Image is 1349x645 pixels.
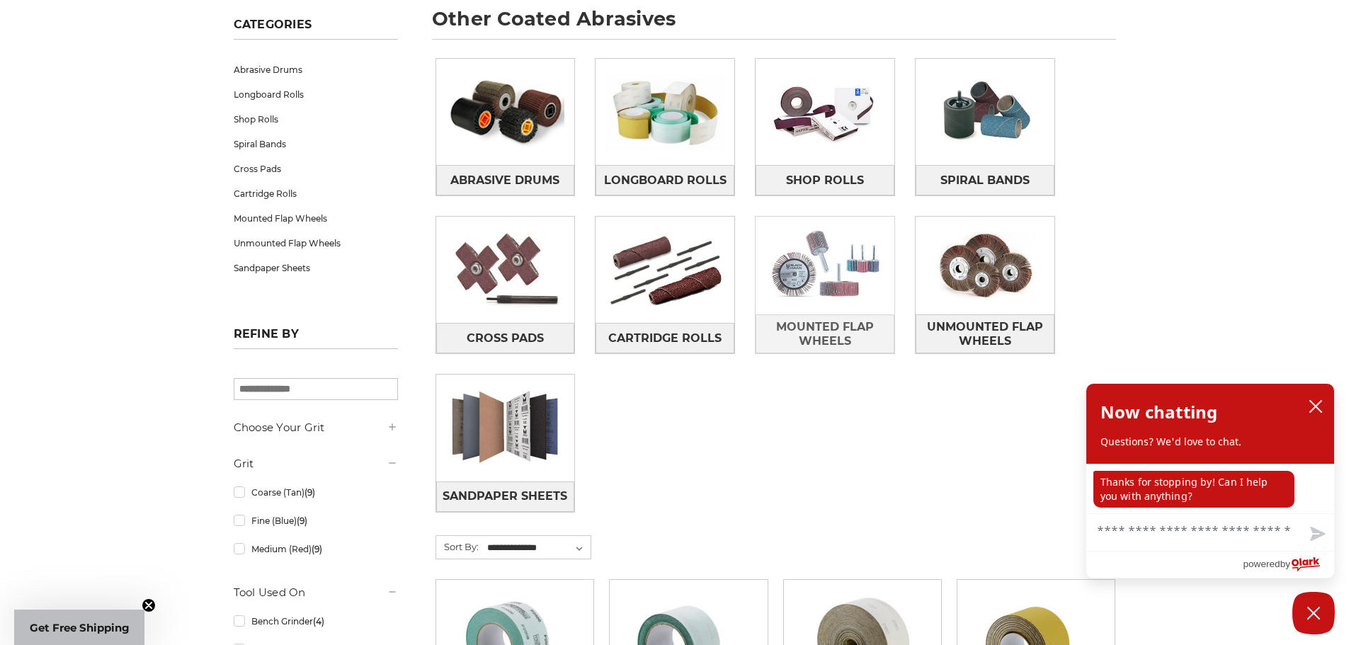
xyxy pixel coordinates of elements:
div: chat [1086,464,1334,513]
p: Thanks for stopping by! Can I help you with anything? [1093,471,1294,508]
span: Unmounted Flap Wheels [916,315,1054,353]
img: Abrasive Drums [436,63,575,161]
a: Cartridge Rolls [596,323,734,353]
span: Get Free Shipping [30,621,130,634]
span: Abrasive Drums [450,169,559,193]
span: (9) [304,487,315,498]
a: Abrasive Drums [436,165,575,195]
h5: Choose Your Grit [234,419,398,436]
h5: Tool Used On [234,584,398,601]
span: Sandpaper Sheets [443,484,567,508]
button: Send message [1299,518,1334,551]
a: Longboard Rolls [596,165,734,195]
img: Mounted Flap Wheels [756,217,894,314]
a: Fine (Blue) [234,508,398,533]
h5: Categories [234,18,398,40]
span: powered [1243,555,1280,573]
span: by [1280,555,1290,573]
img: Unmounted Flap Wheels [916,217,1054,314]
span: (9) [297,515,307,526]
a: Sandpaper Sheets [436,481,575,512]
span: Cross Pads [467,326,544,350]
a: Cartridge Rolls [234,181,398,206]
button: Close Chatbox [1292,592,1335,634]
a: Bench Grinder [234,609,398,634]
select: Sort By: [485,537,591,559]
a: Abrasive Drums [234,57,398,82]
h5: Grit [234,455,398,472]
img: Shop Rolls [756,63,894,161]
label: Sort By: [436,536,479,557]
div: Get Free ShippingClose teaser [14,610,144,645]
span: Spiral Bands [940,169,1030,193]
a: Spiral Bands [234,132,398,156]
a: Unmounted Flap Wheels [234,231,398,256]
span: Longboard Rolls [604,169,727,193]
a: Medium (Red) [234,537,398,561]
a: Longboard Rolls [234,82,398,107]
a: Coarse (Tan) [234,480,398,505]
span: (9) [312,544,322,554]
button: Close teaser [142,598,156,612]
a: Shop Rolls [756,165,894,195]
img: Longboard Rolls [596,63,734,161]
a: Unmounted Flap Wheels [916,314,1054,353]
a: Mounted Flap Wheels [234,206,398,231]
img: Spiral Bands [916,63,1054,161]
img: Cartridge Rolls [596,221,734,319]
a: Powered by Olark [1243,552,1334,578]
a: Shop Rolls [234,107,398,132]
img: Cross Pads [436,221,575,319]
span: Shop Rolls [786,169,864,193]
a: Cross Pads [436,323,575,353]
a: Cross Pads [234,156,398,181]
div: olark chatbox [1086,383,1335,578]
h1: other coated abrasives [432,9,1116,40]
a: Sandpaper Sheets [234,256,398,280]
a: Mounted Flap Wheels [756,314,894,353]
span: Mounted Flap Wheels [756,315,894,353]
button: close chatbox [1304,396,1327,417]
span: Cartridge Rolls [608,326,722,350]
p: Questions? We'd love to chat. [1100,435,1320,449]
img: Sandpaper Sheets [436,379,575,476]
span: (4) [313,616,324,627]
h2: Now chatting [1100,398,1217,426]
h5: Refine by [234,327,398,349]
a: Spiral Bands [916,165,1054,195]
